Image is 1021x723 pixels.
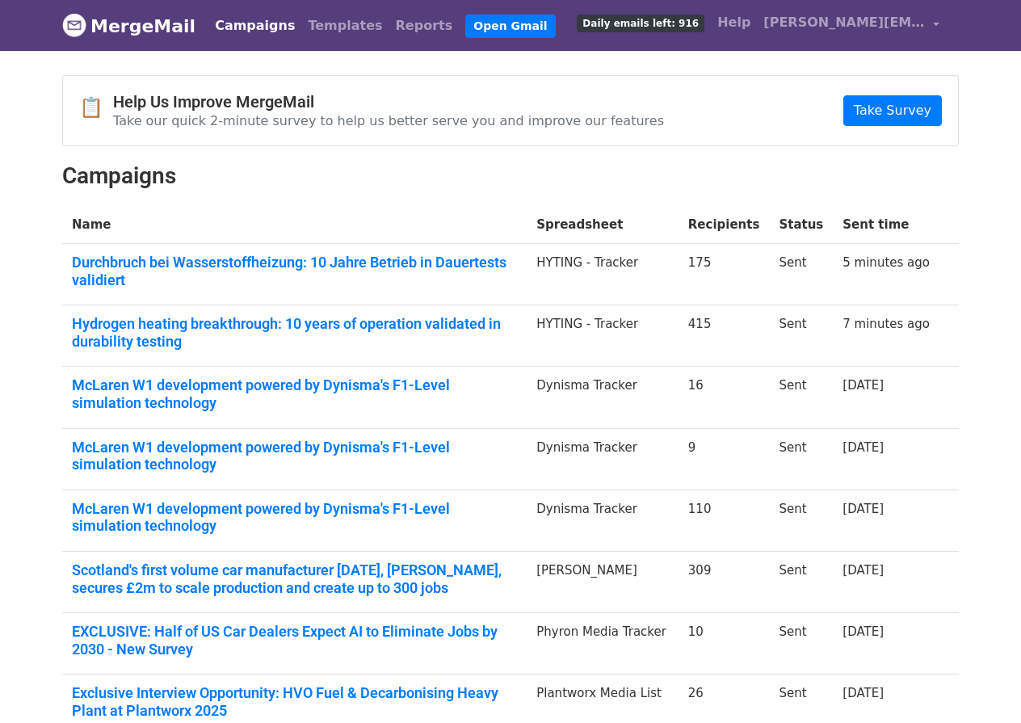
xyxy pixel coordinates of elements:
[527,428,679,490] td: Dynisma Tracker
[842,378,884,393] a: [DATE]
[72,315,517,350] a: Hydrogen heating breakthrough: 10 years of operation validated in durability testing
[769,367,833,428] td: Sent
[842,317,930,331] a: 7 minutes ago
[679,613,770,675] td: 10
[62,13,86,37] img: MergeMail logo
[679,552,770,613] td: 309
[72,376,517,411] a: McLaren W1 development powered by Dynisma's F1-Level simulation technology
[72,684,517,719] a: Exclusive Interview Opportunity: HVO Fuel & Decarbonising Heavy Plant at Plantworx 2025
[208,10,301,42] a: Campaigns
[570,6,711,39] a: Daily emails left: 916
[679,206,770,244] th: Recipients
[527,305,679,367] td: HYTING - Tracker
[72,254,517,288] a: Durchbruch bei Wasserstoffheizung: 10 Jahre Betrieb in Dauertests validiert
[389,10,460,42] a: Reports
[72,439,517,473] a: McLaren W1 development powered by Dynisma's F1-Level simulation technology
[527,244,679,305] td: HYTING - Tracker
[842,686,884,700] a: [DATE]
[833,206,939,244] th: Sent time
[842,624,884,639] a: [DATE]
[711,6,757,39] a: Help
[843,95,942,126] a: Take Survey
[72,561,517,596] a: Scotland's first volume car manufacturer [DATE], [PERSON_NAME], secures £2m to scale production a...
[527,206,679,244] th: Spreadsheet
[62,206,527,244] th: Name
[113,112,664,129] p: Take our quick 2-minute survey to help us better serve you and improve our features
[527,367,679,428] td: Dynisma Tracker
[79,96,113,120] span: 📋
[769,490,833,551] td: Sent
[679,428,770,490] td: 9
[769,244,833,305] td: Sent
[842,255,930,270] a: 5 minutes ago
[842,440,884,455] a: [DATE]
[842,502,884,516] a: [DATE]
[679,305,770,367] td: 415
[769,428,833,490] td: Sent
[62,162,959,190] h2: Campaigns
[769,206,833,244] th: Status
[769,552,833,613] td: Sent
[757,6,946,44] a: [PERSON_NAME][EMAIL_ADDRESS][DOMAIN_NAME]
[465,15,555,38] a: Open Gmail
[62,9,195,43] a: MergeMail
[527,613,679,675] td: Phyron Media Tracker
[577,15,704,32] span: Daily emails left: 916
[679,244,770,305] td: 175
[842,563,884,578] a: [DATE]
[72,500,517,535] a: McLaren W1 development powered by Dynisma's F1-Level simulation technology
[527,552,679,613] td: [PERSON_NAME]
[301,10,389,42] a: Templates
[113,92,664,111] h4: Help Us Improve MergeMail
[72,623,517,658] a: EXCLUSIVE: Half of US Car Dealers Expect AI to Eliminate Jobs by 2030 - New Survey
[763,13,925,32] span: [PERSON_NAME][EMAIL_ADDRESS][DOMAIN_NAME]
[769,613,833,675] td: Sent
[679,490,770,551] td: 110
[679,367,770,428] td: 16
[527,490,679,551] td: Dynisma Tracker
[769,305,833,367] td: Sent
